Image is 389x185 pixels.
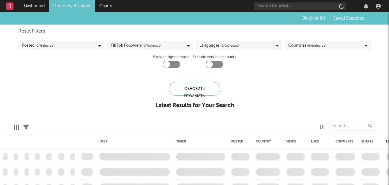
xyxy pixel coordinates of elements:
[193,53,236,61] label: Exclude verified accounts
[153,53,190,61] label: Exclude signed music
[18,28,371,35] div: Reset Filters
[361,140,373,143] div: Shares
[331,16,365,21] button: Saved Searches
[221,42,240,49] span: ( 0 / 0 selected)
[288,42,326,49] div: Countries
[155,102,234,109] div: Latest Results for Your Search
[36,42,54,49] span: ( 0 / 7 selected)
[286,140,296,143] div: Views
[320,16,325,21] span: ( 0 )
[311,140,320,143] div: Likes
[199,42,240,49] div: Languages
[22,42,54,49] div: Posted
[256,140,277,143] div: Country
[333,16,365,21] span: Saved Searches
[111,42,161,49] div: TikTok Followers
[100,140,167,143] div: User
[169,82,220,96] div: Обновить результаты
[302,16,325,21] span: Blocklist
[143,42,161,49] span: ( 0 / 7 selected)
[254,2,346,10] input: Search for artists
[335,140,353,143] div: Comments
[14,118,19,136] div: Edit Columns
[307,42,326,49] span: ( 0 / 0 selected)
[231,140,247,143] div: Posted
[176,140,222,143] div: Track
[329,121,375,131] input: Search...
[23,118,29,136] div: Filters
